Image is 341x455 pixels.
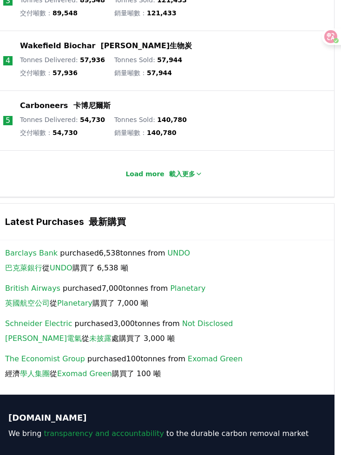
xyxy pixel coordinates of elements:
font: 交付噸數： [20,69,78,77]
span: 54,730 [80,116,105,123]
font: 從 購買了 7,000 噸 [5,299,148,308]
span: 140,780 [157,116,187,123]
p: 4 [6,55,10,66]
a: Barclays Bank [5,248,58,259]
p: Tonnes Delivered : [20,55,105,81]
a: Exomad Green [57,368,112,379]
font: 交付噸數： [20,129,78,136]
a: 英國航空公司 [5,298,50,309]
span: purchased 3,000 tonnes from [5,318,233,348]
a: The Economist Group [5,353,85,365]
span: purchased 6,538 tonnes from [5,248,190,277]
font: 載入更多 [169,170,195,178]
span: 89,548 [52,9,78,17]
font: 銷量噸數： [114,69,172,77]
a: Not Disclosed [182,318,233,329]
a: British Airways [5,283,60,294]
a: Schneider Electric [5,318,72,329]
a: Planetary [170,283,205,294]
span: 140,780 [147,129,177,136]
font: 銷量噸數： [114,9,177,17]
p: Tonnes Delivered : [20,115,105,141]
a: 未披露 [89,333,111,344]
a: Wakefield Biochar [PERSON_NAME]生物炭 [20,40,192,51]
font: 交付噸數： [20,9,78,17]
span: transparency and accountability [44,429,164,438]
span: purchased 7,000 tonnes from [5,283,205,313]
p: We bring to the durable carbon removal market [8,428,320,439]
a: Planetary [57,298,92,309]
span: 57,936 [52,69,78,77]
button: Load more 載入更多 [118,165,210,183]
font: 從 購買了 6,538 噸 [5,263,128,272]
p: Tonnes Sold : [114,55,182,81]
span: 57,944 [157,56,182,64]
span: 121,433 [147,9,177,17]
p: 5 [6,115,10,126]
font: 最新購買 [89,216,126,227]
a: 巴克萊銀行 [5,263,42,274]
a: 學人集團 [20,368,50,379]
a: UNDO [168,248,190,259]
font: 從 處購買了 3,000 噸 [5,334,175,343]
font: [PERSON_NAME]生物炭 [101,41,192,50]
font: 經濟 從 購買了 100 噸 [5,369,161,378]
font: 銷量噸數： [114,129,177,136]
span: 54,730 [52,129,78,136]
a: UNDO [50,263,72,274]
font: 卡博尼爾斯 [73,101,111,110]
span: 57,936 [80,56,105,64]
p: Tonnes Sold : [114,115,187,141]
h3: Latest Purchases [5,215,323,229]
p: Load more [125,169,195,179]
p: Wakefield Biochar [20,40,192,51]
a: Exomad Green [188,353,243,365]
a: Carboneers 卡博尼爾斯 [20,100,111,111]
p: [DOMAIN_NAME] [8,411,320,424]
a: [PERSON_NAME]電氣 [5,333,82,344]
span: 57,944 [147,69,172,77]
p: Carboneers [20,100,111,111]
span: purchased 100 tonnes from [5,353,243,383]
